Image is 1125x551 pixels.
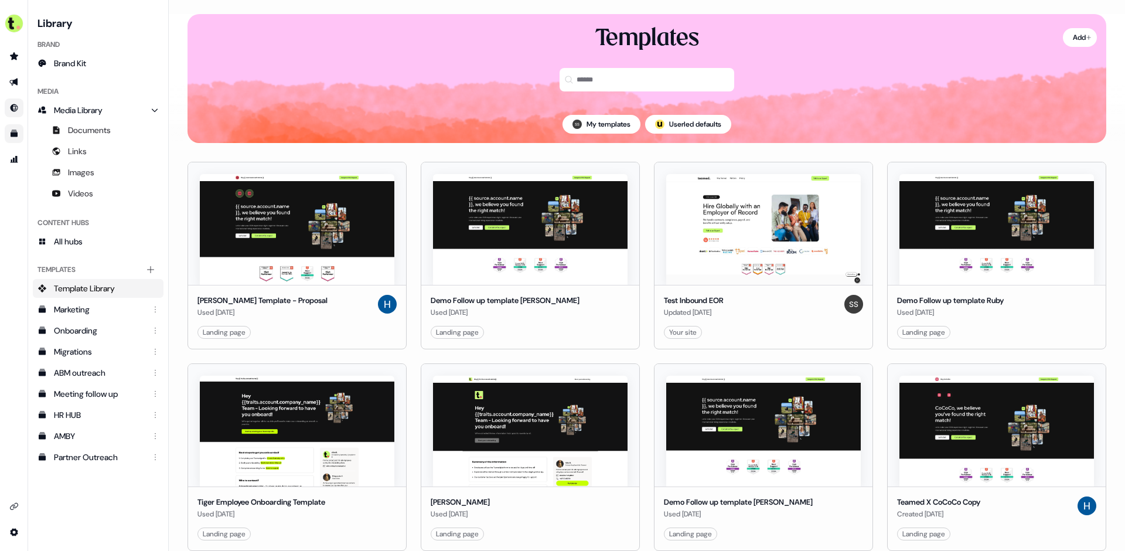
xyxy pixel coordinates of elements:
[33,163,163,182] a: Images
[5,497,23,516] a: Go to integrations
[431,295,579,307] div: Demo Follow up template [PERSON_NAME]
[33,363,163,382] a: ABM outreach
[54,388,145,400] div: Meeting follow up
[33,82,163,101] div: Media
[33,35,163,54] div: Brand
[33,121,163,140] a: Documents
[433,376,628,487] img: Cooper Parry
[5,150,23,169] a: Go to attribution
[187,162,407,349] button: Harry Template - Proposal[PERSON_NAME] Template - ProposalUsed [DATE]HarryLanding page
[33,448,163,467] a: Partner Outreach
[433,174,628,285] img: Demo Follow up template Mollie
[203,528,246,540] div: Landing page
[897,295,1004,307] div: Demo Follow up template Ruby
[33,260,163,279] div: Templates
[654,162,873,349] button: Test Inbound EOR Test Inbound EORUpdated [DATE]SteenYour site
[33,101,163,120] a: Media Library
[654,363,873,551] button: Demo Follow up template HarryDemo Follow up template [PERSON_NAME]Used [DATE]Landing page
[33,213,163,232] div: Content Hubs
[436,528,479,540] div: Landing page
[54,283,115,294] span: Template Library
[887,363,1106,551] button: Teamed X CoCoCo CopyTeamed X CoCoCo CopyCreated [DATE]HarryLanding page
[1078,496,1096,515] img: Harry
[899,376,1094,487] img: Teamed X CoCoCo Copy
[200,174,394,285] img: Harry Template - Proposal
[666,174,861,285] img: Test Inbound EOR
[5,73,23,91] a: Go to outbound experience
[1063,28,1097,47] button: Add
[664,307,724,318] div: Updated [DATE]
[68,124,111,136] span: Documents
[68,188,93,199] span: Videos
[572,120,582,129] img: Steen
[197,508,325,520] div: Used [DATE]
[421,162,640,349] button: Demo Follow up template MollieDemo Follow up template [PERSON_NAME]Used [DATE]Landing page
[68,166,94,178] span: Images
[54,346,145,358] div: Migrations
[844,295,863,314] img: Steen
[595,23,699,54] div: Templates
[562,115,640,134] button: My templates
[33,279,163,298] a: Template Library
[54,304,145,315] div: Marketing
[431,496,490,508] div: [PERSON_NAME]
[33,300,163,319] a: Marketing
[664,508,813,520] div: Used [DATE]
[669,326,697,338] div: Your site
[421,363,640,551] button: Cooper Parry[PERSON_NAME]Used [DATE]Landing page
[5,98,23,117] a: Go to Inbound
[899,174,1094,285] img: Demo Follow up template Ruby
[902,528,945,540] div: Landing page
[669,528,712,540] div: Landing page
[902,326,945,338] div: Landing page
[5,124,23,143] a: Go to templates
[54,430,145,442] div: AMBY
[68,145,87,157] span: Links
[655,120,664,129] img: userled logo
[33,142,163,161] a: Links
[54,236,83,247] span: All hubs
[197,295,328,307] div: [PERSON_NAME] Template - Proposal
[33,385,163,403] a: Meeting follow up
[5,523,23,542] a: Go to integrations
[887,162,1106,349] button: Demo Follow up template RubyDemo Follow up template RubyUsed [DATE]Landing page
[54,325,145,336] div: Onboarding
[54,367,145,379] div: ABM outreach
[664,295,724,307] div: Test Inbound EOR
[666,376,861,487] img: Demo Follow up template Harry
[33,406,163,424] a: HR HUB
[664,496,813,508] div: Demo Follow up template [PERSON_NAME]
[897,508,980,520] div: Created [DATE]
[5,47,23,66] a: Go to prospects
[54,104,103,116] span: Media Library
[378,295,397,314] img: Harry
[897,307,1004,318] div: Used [DATE]
[645,115,731,134] button: userled logo;Userled defaults
[200,376,394,487] img: Tiger Employee Onboarding Template
[33,14,163,30] h3: Library
[431,307,579,318] div: Used [DATE]
[436,326,479,338] div: Landing page
[33,54,163,73] a: Brand Kit
[197,496,325,508] div: Tiger Employee Onboarding Template
[33,342,163,361] a: Migrations
[897,496,980,508] div: Teamed X CoCoCo Copy
[54,451,145,463] div: Partner Outreach
[655,120,664,129] div: ;
[54,409,145,421] div: HR HUB
[33,232,163,251] a: All hubs
[431,508,490,520] div: Used [DATE]
[33,321,163,340] a: Onboarding
[203,326,246,338] div: Landing page
[33,184,163,203] a: Videos
[33,427,163,445] a: AMBY
[54,57,86,69] span: Brand Kit
[187,363,407,551] button: Tiger Employee Onboarding TemplateTiger Employee Onboarding TemplateUsed [DATE]Landing page
[197,307,328,318] div: Used [DATE]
